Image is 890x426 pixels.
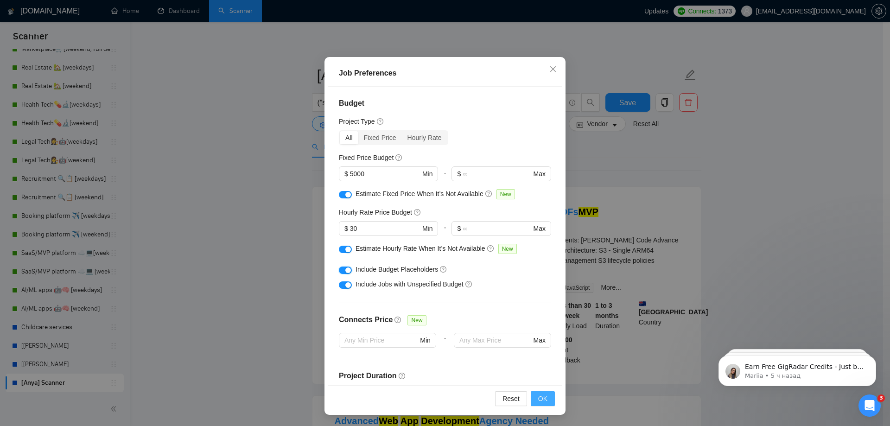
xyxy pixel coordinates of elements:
[339,98,551,109] h4: Budget
[356,280,464,288] span: Include Jobs with Unspecified Budget
[339,207,412,217] h5: Hourly Rate Price Budget
[438,221,451,243] div: -
[459,335,531,345] input: Any Max Price
[420,335,431,345] span: Min
[344,335,418,345] input: Any Min Price
[395,154,403,161] span: question-circle
[394,316,402,324] span: question-circle
[339,116,375,127] h5: Project Type
[502,394,520,404] span: Reset
[438,166,451,189] div: -
[858,394,881,417] iframe: Intercom live chat
[440,266,447,273] span: question-circle
[534,223,546,234] span: Max
[531,391,555,406] button: OK
[339,153,394,163] h5: Fixed Price Budget
[540,57,566,82] button: Close
[463,223,531,234] input: ∞
[549,65,557,73] span: close
[495,391,527,406] button: Reset
[534,169,546,179] span: Max
[356,266,438,273] span: Include Budget Placeholders
[463,169,531,179] input: ∞
[877,394,885,402] span: 3
[356,245,485,252] span: Estimate Hourly Rate When It’s Not Available
[485,190,493,197] span: question-circle
[705,336,890,401] iframe: Intercom notifications сообщение
[414,209,421,216] span: question-circle
[340,131,358,144] div: All
[399,372,406,380] span: question-circle
[534,335,546,345] span: Max
[422,223,433,234] span: Min
[356,190,483,197] span: Estimate Fixed Price When It’s Not Available
[339,314,393,325] h4: Connects Price
[538,394,547,404] span: OK
[402,131,447,144] div: Hourly Rate
[498,244,517,254] span: New
[457,223,461,234] span: $
[422,169,433,179] span: Min
[344,169,348,179] span: $
[358,131,402,144] div: Fixed Price
[350,169,420,179] input: 0
[377,118,384,125] span: question-circle
[487,245,495,252] span: question-circle
[350,223,420,234] input: 0
[457,169,461,179] span: $
[496,189,515,199] span: New
[344,223,348,234] span: $
[436,333,454,359] div: -
[407,315,426,325] span: New
[465,280,473,288] span: question-circle
[339,370,551,381] h4: Project Duration
[339,68,551,79] div: Job Preferences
